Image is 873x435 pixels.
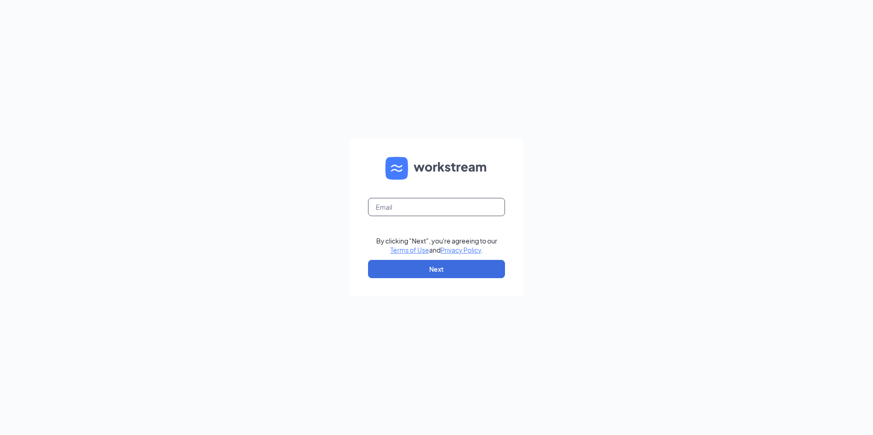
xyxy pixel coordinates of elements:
button: Next [368,260,505,278]
div: By clicking "Next", you're agreeing to our and . [376,236,497,254]
a: Terms of Use [390,246,429,254]
img: WS logo and Workstream text [385,157,488,180]
input: Email [368,198,505,216]
a: Privacy Policy [441,246,481,254]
